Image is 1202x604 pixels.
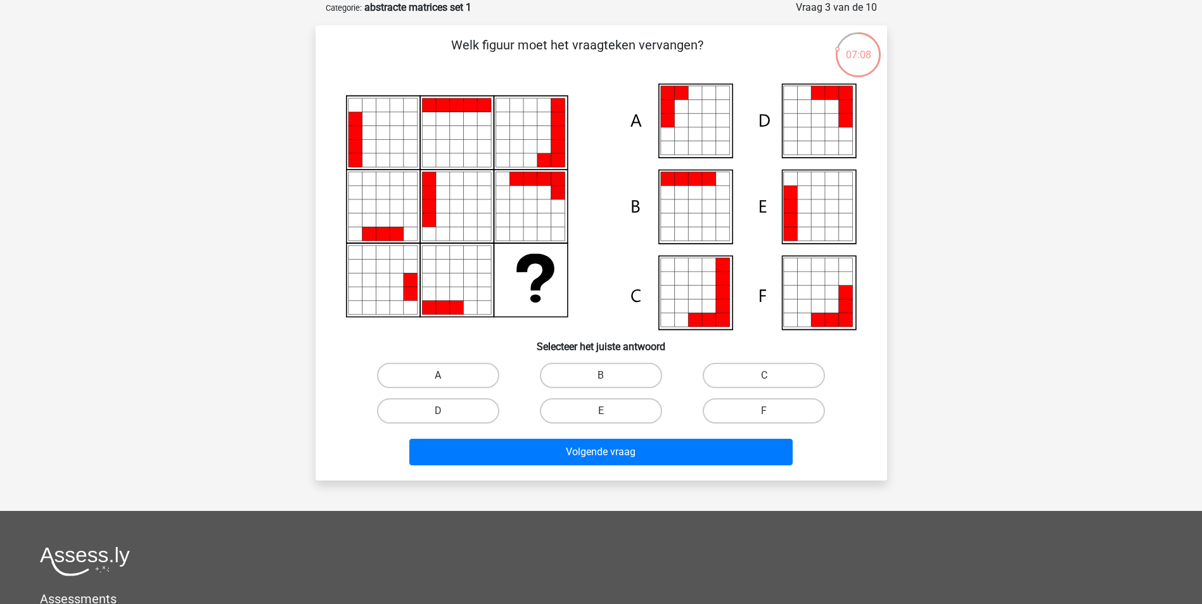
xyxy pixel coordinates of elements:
[40,546,130,576] img: Assessly logo
[540,363,662,388] label: B
[834,31,882,63] div: 07:08
[326,3,362,13] small: Categorie:
[336,35,819,73] p: Welk figuur moet het vraagteken vervangen?
[409,439,793,465] button: Volgende vraag
[703,363,825,388] label: C
[377,363,499,388] label: A
[703,398,825,424] label: F
[336,330,867,353] h6: Selecteer het juiste antwoord
[377,398,499,424] label: D
[540,398,662,424] label: E
[364,1,471,13] strong: abstracte matrices set 1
